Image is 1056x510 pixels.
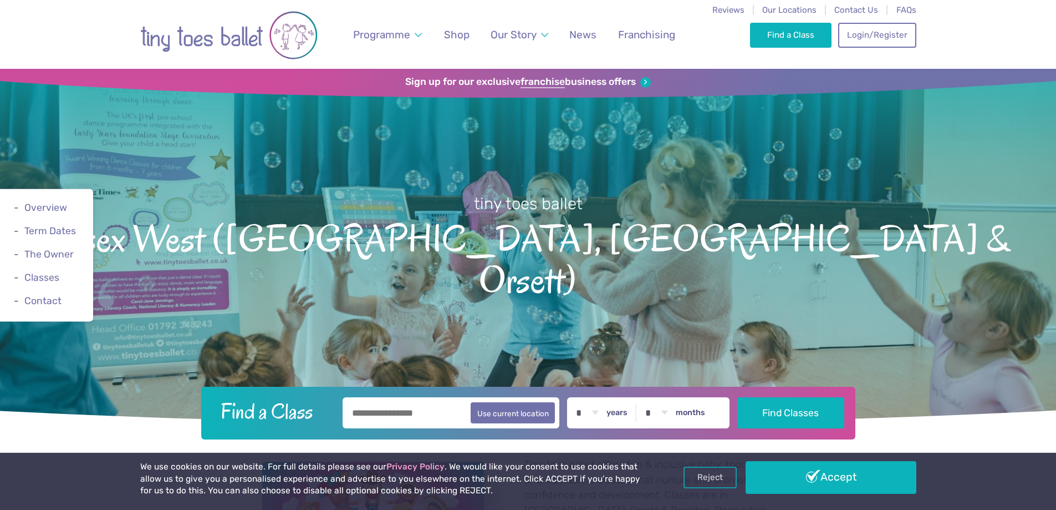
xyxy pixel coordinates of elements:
[212,397,335,425] h2: Find a Class
[491,28,537,41] span: Our Story
[353,28,410,41] span: Programme
[386,462,445,472] a: Privacy Policy
[24,202,67,213] a: Overview
[838,23,916,47] a: Login/Register
[24,296,62,307] a: Contact
[613,22,680,48] a: Franchising
[569,28,596,41] span: News
[683,467,737,488] a: Reject
[762,5,817,15] a: Our Locations
[405,76,651,88] a: Sign up for our exclusivefranchisebusiness offers
[140,461,645,497] p: We use cookies on our website. For full details please see our . We would like your consent to us...
[564,22,602,48] a: News
[24,272,59,284] a: Classes
[24,249,74,260] a: The Owner
[471,402,555,423] button: Use current location
[19,215,1037,301] span: Essex West ([GEOGRAPHIC_DATA], [GEOGRAPHIC_DATA] & Orsett)
[896,5,916,15] a: FAQs
[712,5,744,15] a: Reviews
[444,28,470,41] span: Shop
[474,194,583,213] small: tiny toes ballet
[485,22,553,48] a: Our Story
[737,397,844,428] button: Find Classes
[140,7,318,63] img: tiny toes ballet
[348,22,427,48] a: Programme
[750,23,831,47] a: Find a Class
[521,76,565,88] strong: franchise
[438,22,475,48] a: Shop
[618,28,675,41] span: Franchising
[746,461,916,493] a: Accept
[24,225,76,236] a: Term Dates
[606,408,628,418] label: years
[834,5,878,15] a: Contact Us
[676,408,705,418] label: months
